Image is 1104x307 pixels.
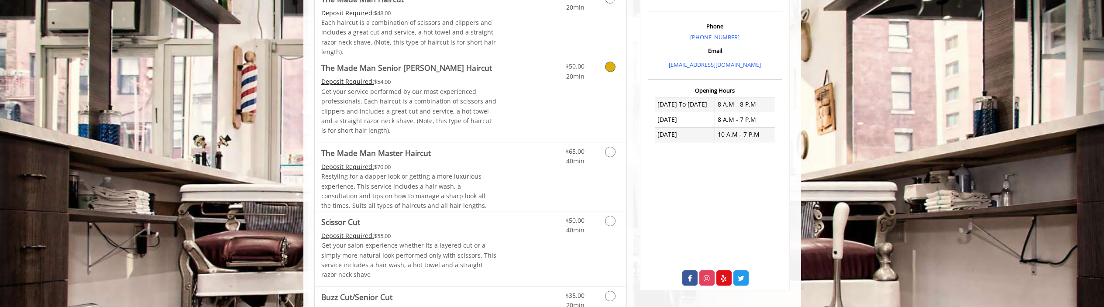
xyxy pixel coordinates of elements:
[655,127,715,142] td: [DATE]
[565,291,585,300] span: $35.00
[565,147,585,155] span: $65.00
[321,87,497,136] p: Get your service performed by our most experienced professionals. Each haircut is a combination o...
[321,77,497,86] div: $54.00
[566,3,585,11] span: 20min
[566,226,585,234] span: 40min
[321,231,374,240] span: This service needs some Advance to be paid before we block your appointment
[321,291,392,303] b: Buzz Cut/Senior Cut
[715,97,775,112] td: 8 A.M - 8 P.M
[655,97,715,112] td: [DATE] To [DATE]
[690,33,739,41] a: [PHONE_NUMBER]
[565,216,585,224] span: $50.00
[566,157,585,165] span: 40min
[321,8,497,18] div: $48.00
[650,48,780,54] h3: Email
[321,62,492,74] b: The Made Man Senior [PERSON_NAME] Haircut
[669,61,761,69] a: [EMAIL_ADDRESS][DOMAIN_NAME]
[321,162,497,172] div: $70.00
[321,172,487,210] span: Restyling for a dapper look or getting a more luxurious experience. This service includes a hair ...
[715,127,775,142] td: 10 A.M - 7 P.M
[565,62,585,70] span: $50.00
[321,231,497,241] div: $55.00
[650,23,780,29] h3: Phone
[655,112,715,127] td: [DATE]
[321,9,374,17] span: This service needs some Advance to be paid before we block your appointment
[321,216,360,228] b: Scissor Cut
[321,147,431,159] b: The Made Man Master Haircut
[321,241,497,280] p: Get your salon experience whether its a layered cut or a simply more natural look performed only ...
[648,87,782,93] h3: Opening Hours
[321,77,374,86] span: This service needs some Advance to be paid before we block your appointment
[321,162,374,171] span: This service needs some Advance to be paid before we block your appointment
[321,18,496,56] span: Each haircut is a combination of scissors and clippers and includes a great cut and service, a ho...
[715,112,775,127] td: 8 A.M - 7 P.M
[566,72,585,80] span: 20min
